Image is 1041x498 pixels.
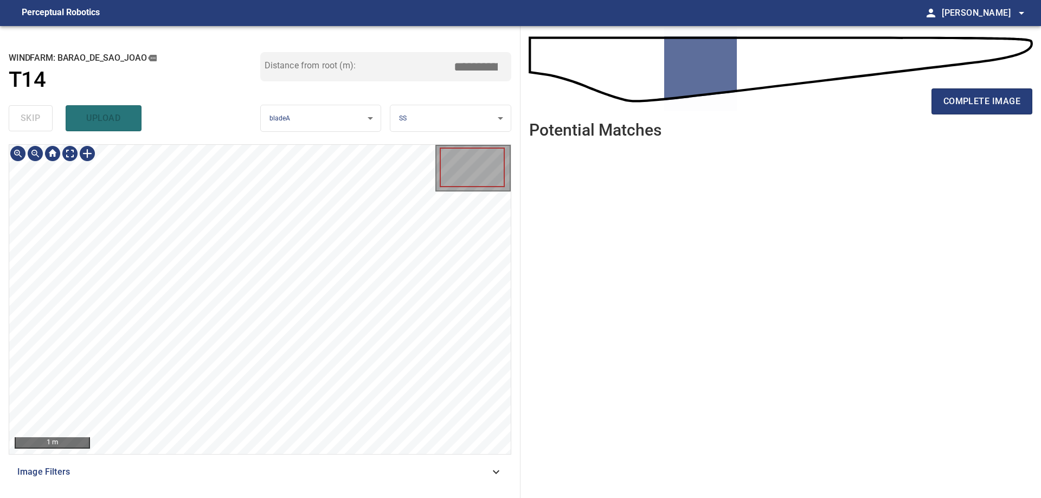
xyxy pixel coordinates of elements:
label: Distance from root (m): [265,61,356,70]
span: Image Filters [17,465,490,478]
div: Toggle selection [79,145,96,162]
h2: windfarm: Barao_de_Sao_Joao [9,52,260,64]
div: Zoom out [27,145,44,162]
button: copy message details [146,52,158,64]
div: Image Filters [9,459,511,485]
span: [PERSON_NAME] [942,5,1028,21]
div: Go home [44,145,61,162]
h1: T14 [9,67,46,93]
span: person [924,7,937,20]
div: bladeA [261,105,381,132]
div: Toggle full page [61,145,79,162]
a: T14 [9,67,260,93]
div: SS [390,105,511,132]
span: complete image [943,94,1020,109]
figcaption: Perceptual Robotics [22,4,100,22]
h2: Potential Matches [529,121,661,139]
div: Zoom in [9,145,27,162]
span: arrow_drop_down [1015,7,1028,20]
button: [PERSON_NAME] [937,2,1028,24]
button: complete image [931,88,1032,114]
span: bladeA [269,114,291,122]
span: SS [399,114,407,122]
